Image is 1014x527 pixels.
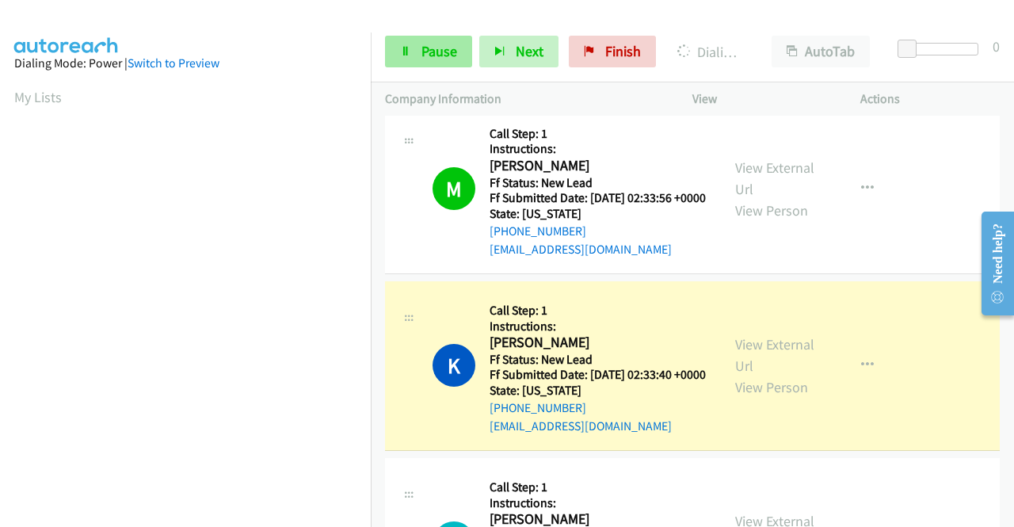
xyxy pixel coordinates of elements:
[969,200,1014,327] iframe: Resource Center
[479,36,558,67] button: Next
[385,36,472,67] a: Pause
[490,383,706,399] h5: State: [US_STATE]
[490,141,706,157] h5: Instructions:
[490,223,586,239] a: [PHONE_NUMBER]
[735,158,814,198] a: View External Url
[735,335,814,375] a: View External Url
[692,90,832,109] p: View
[605,42,641,60] span: Finish
[490,319,706,334] h5: Instructions:
[905,43,978,55] div: Delay between calls (in seconds)
[433,344,475,387] h1: K
[860,90,1000,109] p: Actions
[490,190,706,206] h5: Ff Submitted Date: [DATE] 02:33:56 +0000
[128,55,219,71] a: Switch to Preview
[490,126,706,142] h5: Call Step: 1
[14,88,62,106] a: My Lists
[490,334,701,352] h2: [PERSON_NAME]
[490,242,672,257] a: [EMAIL_ADDRESS][DOMAIN_NAME]
[569,36,656,67] a: Finish
[433,167,475,210] h1: M
[385,90,664,109] p: Company Information
[490,352,706,368] h5: Ff Status: New Lead
[490,479,706,495] h5: Call Step: 1
[993,36,1000,57] div: 0
[490,367,706,383] h5: Ff Submitted Date: [DATE] 02:33:40 +0000
[735,201,808,220] a: View Person
[490,206,706,222] h5: State: [US_STATE]
[735,378,808,396] a: View Person
[677,41,743,63] p: Dialing [PERSON_NAME]
[490,303,706,319] h5: Call Step: 1
[490,157,701,175] h2: [PERSON_NAME]
[516,42,543,60] span: Next
[490,495,706,511] h5: Instructions:
[490,400,586,415] a: [PHONE_NUMBER]
[490,418,672,433] a: [EMAIL_ADDRESS][DOMAIN_NAME]
[490,175,706,191] h5: Ff Status: New Lead
[421,42,457,60] span: Pause
[14,54,356,73] div: Dialing Mode: Power |
[772,36,870,67] button: AutoTab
